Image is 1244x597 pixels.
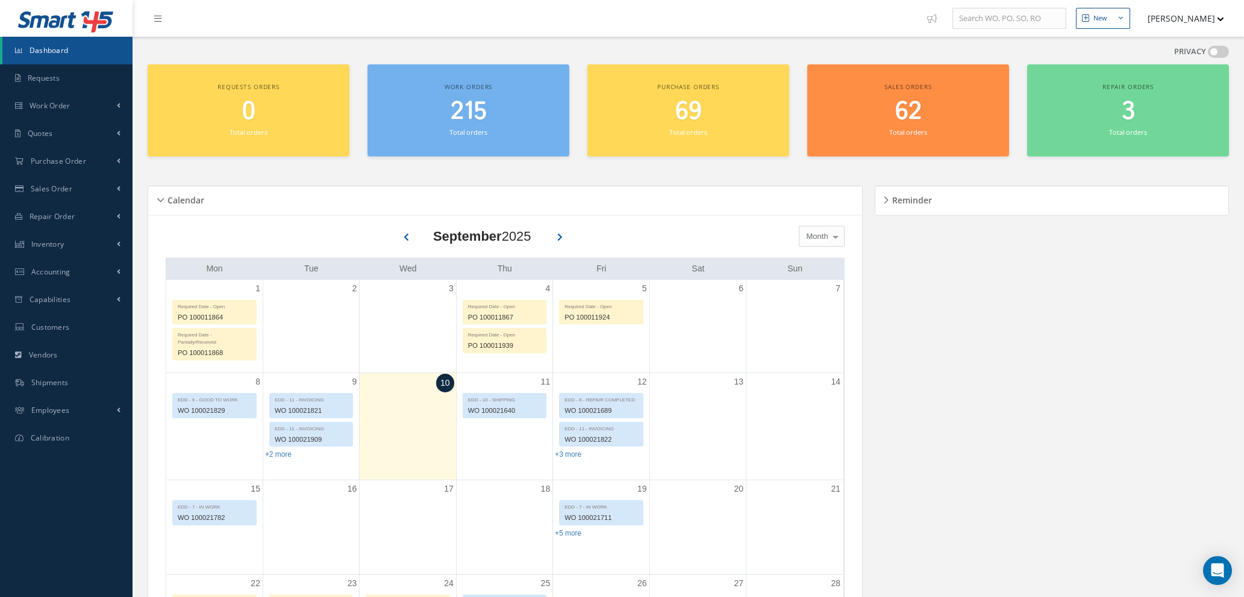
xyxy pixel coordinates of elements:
[442,480,456,498] a: September 17, 2025
[635,373,649,391] a: September 12, 2025
[164,191,204,206] h5: Calendar
[302,261,321,276] a: Tuesday
[270,433,352,447] div: WO 100021909
[828,373,843,391] a: September 14, 2025
[736,280,746,297] a: September 6, 2025
[1093,13,1107,23] div: New
[833,280,843,297] a: September 7, 2025
[539,480,553,498] a: September 18, 2025
[173,329,256,346] div: Required Date - Partially/Received
[560,511,642,525] div: WO 100021711
[1027,64,1229,156] a: Repair orders 3 Total orders
[360,480,456,575] td: September 17, 2025
[31,156,86,166] span: Purchase Order
[889,128,927,137] small: Total orders
[804,230,828,243] span: Month
[31,267,70,277] span: Accounting
[649,280,746,373] td: September 6, 2025
[345,575,360,592] a: September 23, 2025
[495,261,514,276] a: Thursday
[173,300,256,311] div: Required Date - Open
[689,261,707,276] a: Saturday
[173,501,256,511] div: EDD - 7 - IN WORK
[31,405,70,415] span: Employees
[807,64,1009,156] a: Sales orders 62 Total orders
[436,374,454,392] a: September 10, 2025
[553,480,649,575] td: September 19, 2025
[560,394,642,404] div: EDD - 8 - REPAIR COMPLETED
[360,280,456,373] td: September 3, 2025
[463,339,546,353] div: PO 100011939
[731,480,746,498] a: September 20, 2025
[463,394,546,404] div: EDD - 10 - SHIPPING
[29,350,58,360] span: Vendors
[350,373,360,391] a: September 9, 2025
[345,480,360,498] a: September 16, 2025
[360,373,456,480] td: September 10, 2025
[166,480,263,575] td: September 15, 2025
[560,311,642,324] div: PO 100011924
[640,280,649,297] a: September 5, 2025
[449,128,487,137] small: Total orders
[173,346,256,360] div: PO 100011868
[166,373,263,480] td: September 8, 2025
[1109,128,1146,137] small: Total orders
[463,404,546,418] div: WO 100021640
[442,575,456,592] a: September 24, 2025
[731,373,746,391] a: September 13, 2025
[204,261,225,276] a: Monday
[270,404,352,418] div: WO 100021821
[543,280,552,297] a: September 4, 2025
[560,501,642,511] div: EDD - 7 - IN WORK
[263,373,359,480] td: September 9, 2025
[463,329,546,339] div: Required Date - Open
[889,191,932,206] h5: Reminder
[253,373,263,391] a: September 8, 2025
[669,128,707,137] small: Total orders
[456,280,552,373] td: September 4, 2025
[451,94,487,129] span: 215
[553,280,649,373] td: September 5, 2025
[555,529,581,537] a: Show 5 more events
[731,575,746,592] a: September 27, 2025
[553,373,649,480] td: September 12, 2025
[635,480,649,498] a: September 19, 2025
[560,404,642,418] div: WO 100021689
[828,480,843,498] a: September 21, 2025
[463,311,546,324] div: PO 100011867
[657,82,719,91] span: Purchase orders
[28,128,53,138] span: Quotes
[30,294,71,305] span: Capabilities
[828,575,843,592] a: September 28, 2025
[675,94,702,129] span: 69
[952,8,1066,29] input: Search WO, PO, SO, RO
[445,82,492,91] span: Work orders
[456,373,552,480] td: September 11, 2025
[456,480,552,575] td: September 18, 2025
[649,480,746,575] td: September 20, 2025
[248,575,263,592] a: September 22, 2025
[148,64,349,156] a: Requests orders 0 Total orders
[166,280,263,373] td: September 1, 2025
[746,373,843,480] td: September 14, 2025
[217,82,280,91] span: Requests orders
[31,322,70,332] span: Customers
[1076,8,1130,29] button: New
[1102,82,1154,91] span: Repair orders
[397,261,419,276] a: Wednesday
[173,394,256,404] div: EDD - 6 - GOOD TO WORK
[560,300,642,311] div: Required Date - Open
[28,73,60,83] span: Requests
[248,480,263,498] a: September 15, 2025
[230,128,267,137] small: Total orders
[746,280,843,373] td: September 7, 2025
[31,239,64,249] span: Inventory
[173,311,256,324] div: PO 100011864
[263,280,359,373] td: September 2, 2025
[560,422,642,433] div: EDD - 11 - INVOICING
[560,433,642,447] div: WO 100021822
[263,480,359,575] td: September 16, 2025
[270,422,352,433] div: EDD - 11 - INVOICING
[2,37,133,64] a: Dashboard
[746,480,843,575] td: September 21, 2025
